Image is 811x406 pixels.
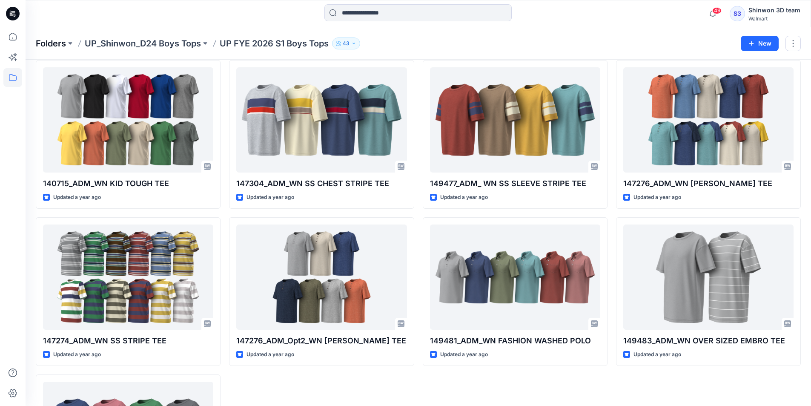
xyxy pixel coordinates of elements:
[343,39,350,48] p: 43
[246,193,294,202] p: Updated a year ago
[43,67,213,173] a: 140715_ADM_WN KID TOUGH TEE
[85,37,201,49] a: UP_Shinwon_D24 Boys Tops
[430,67,600,173] a: 149477_ADM_ WN SS SLEEVE STRIPE TEE
[220,37,329,49] p: UP FYE 2026 S1 Boys Tops
[623,178,794,190] p: 147276_ADM_WN [PERSON_NAME] TEE
[623,67,794,173] a: 147276_ADM_WN SS HENLEY TEE
[712,7,722,14] span: 49
[43,178,213,190] p: 140715_ADM_WN KID TOUGH TEE
[730,6,745,21] div: S3
[430,225,600,330] a: 149481_ADM_WN FASHION WASHED POLO
[633,350,681,359] p: Updated a year ago
[748,5,800,15] div: Shinwon 3D team
[748,15,800,22] div: Walmart
[430,335,600,347] p: 149481_ADM_WN FASHION WASHED POLO
[440,350,488,359] p: Updated a year ago
[36,37,66,49] a: Folders
[332,37,360,49] button: 43
[236,225,407,330] a: 147276_ADM_Opt2_WN SS HENLEY TEE
[741,36,779,51] button: New
[236,178,407,190] p: 147304_ADM_WN SS CHEST STRIPE TEE
[430,178,600,190] p: 149477_ADM_ WN SS SLEEVE STRIPE TEE
[53,193,101,202] p: Updated a year ago
[440,193,488,202] p: Updated a year ago
[236,335,407,347] p: 147276_ADM_Opt2_WN [PERSON_NAME] TEE
[236,67,407,173] a: 147304_ADM_WN SS CHEST STRIPE TEE
[246,350,294,359] p: Updated a year ago
[53,350,101,359] p: Updated a year ago
[43,335,213,347] p: 147274_ADM_WN SS STRIPE TEE
[623,335,794,347] p: 149483_ADM_WN OVER SIZED EMBRO TEE
[43,225,213,330] a: 147274_ADM_WN SS STRIPE TEE
[623,225,794,330] a: 149483_ADM_WN OVER SIZED EMBRO TEE
[633,193,681,202] p: Updated a year ago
